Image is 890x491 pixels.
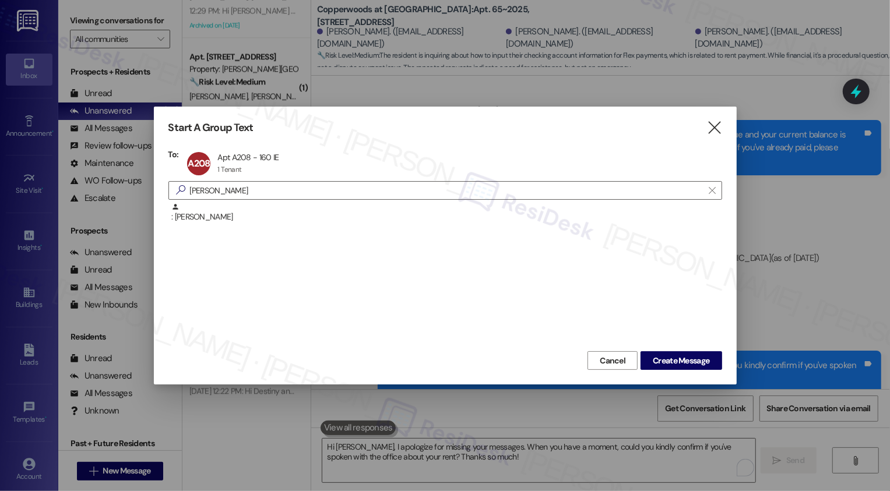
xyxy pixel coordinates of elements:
i:  [171,184,190,196]
div: 1 Tenant [217,165,241,174]
div: : [PERSON_NAME] [171,203,722,223]
div: Apt A208 - 160 IE [217,152,279,163]
i:  [709,186,715,195]
div: : [PERSON_NAME] [168,203,722,232]
input: Search for any contact or apartment [190,182,703,199]
button: Cancel [588,351,638,370]
span: Cancel [600,355,625,367]
i:  [706,122,722,134]
button: Clear text [703,182,722,199]
h3: Start A Group Text [168,121,254,135]
span: A208 [188,157,210,169]
span: Create Message [653,355,709,367]
h3: To: [168,149,179,160]
button: Create Message [641,351,722,370]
